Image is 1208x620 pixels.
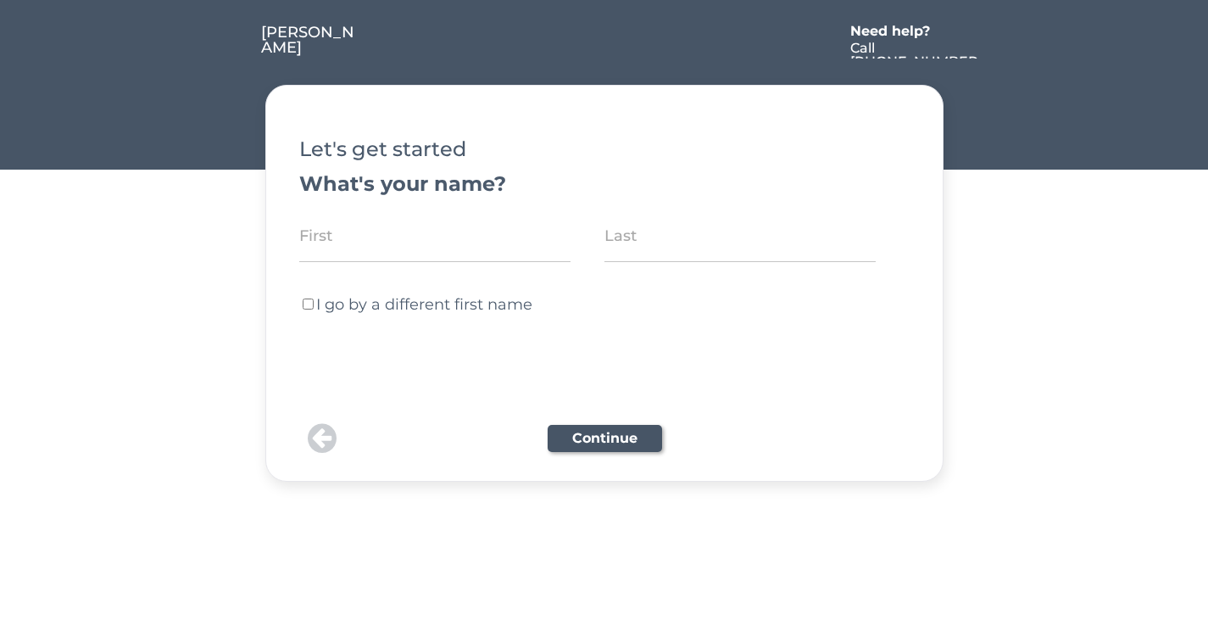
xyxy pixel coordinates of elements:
[261,25,359,55] div: [PERSON_NAME]
[261,25,359,59] a: [PERSON_NAME]
[850,42,981,82] div: Call [PHONE_NUMBER]
[604,209,876,262] input: Last
[316,295,532,314] label: I go by a different first name
[548,425,662,452] button: Continue
[299,209,571,262] input: First
[299,139,910,159] div: Let's get started
[850,25,948,38] div: Need help?
[299,174,910,194] div: What's your name?
[850,42,981,59] a: Call [PHONE_NUMBER]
